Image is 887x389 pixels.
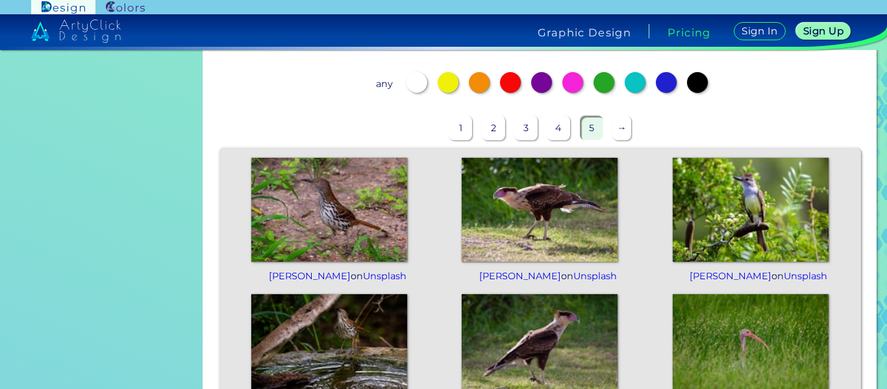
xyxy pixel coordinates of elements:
[690,270,771,282] a: [PERSON_NAME]
[743,27,776,36] h5: Sign In
[784,270,827,282] a: Unsplash
[449,116,472,140] p: 1
[373,72,396,95] p: any
[580,116,603,140] p: 5
[690,269,811,284] p: on
[479,269,601,284] p: on
[269,270,351,282] a: [PERSON_NAME]
[31,19,121,43] img: artyclick_design_logo_white_combined_path.svg
[612,116,631,140] p: →
[106,1,145,14] img: ArtyClick Colors logo
[462,158,618,262] img: photo-1598214393417-05628fd5a647
[514,116,538,140] p: 3
[805,27,842,36] h5: Sign Up
[673,158,829,262] img: photo-1598216049611-26152bc1ae7a
[251,158,407,262] img: photo-1629305826181-01e95277e581
[573,270,617,282] a: Unsplash
[363,270,406,282] a: Unsplash
[538,27,631,38] h4: Graphic Design
[799,23,848,39] a: Sign Up
[668,27,711,38] a: Pricing
[269,269,390,284] p: on
[736,23,783,40] a: Sign In
[479,270,561,282] a: [PERSON_NAME]
[482,116,505,140] p: 2
[547,116,570,140] p: 4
